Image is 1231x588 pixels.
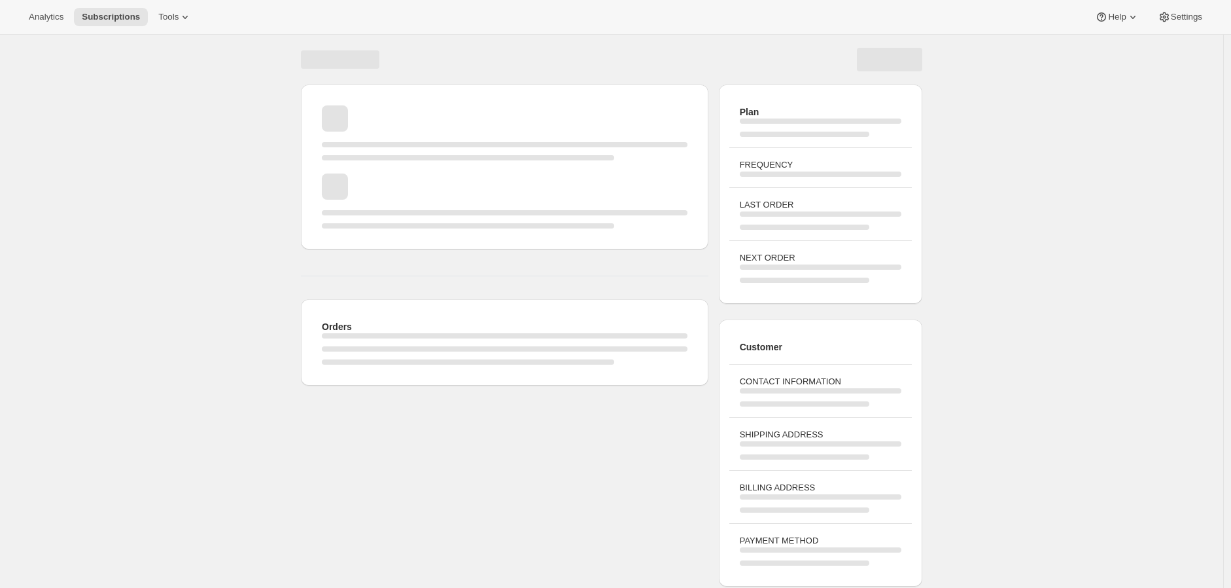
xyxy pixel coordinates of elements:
button: Help [1087,8,1147,26]
h3: LAST ORDER [740,198,901,211]
h3: CONTACT INFORMATION [740,375,901,388]
button: Analytics [21,8,71,26]
span: Tools [158,12,179,22]
h2: Customer [740,340,901,354]
span: Settings [1171,12,1202,22]
span: Analytics [29,12,63,22]
button: Tools [150,8,199,26]
h3: BILLING ADDRESS [740,481,901,494]
h3: FREQUENCY [740,158,901,172]
button: Subscriptions [74,8,148,26]
span: Help [1108,12,1126,22]
h2: Plan [740,105,901,119]
h3: NEXT ORDER [740,251,901,265]
h2: Orders [322,320,687,333]
span: Subscriptions [82,12,140,22]
button: Settings [1150,8,1210,26]
h3: PAYMENT METHOD [740,534,901,547]
h3: SHIPPING ADDRESS [740,428,901,441]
